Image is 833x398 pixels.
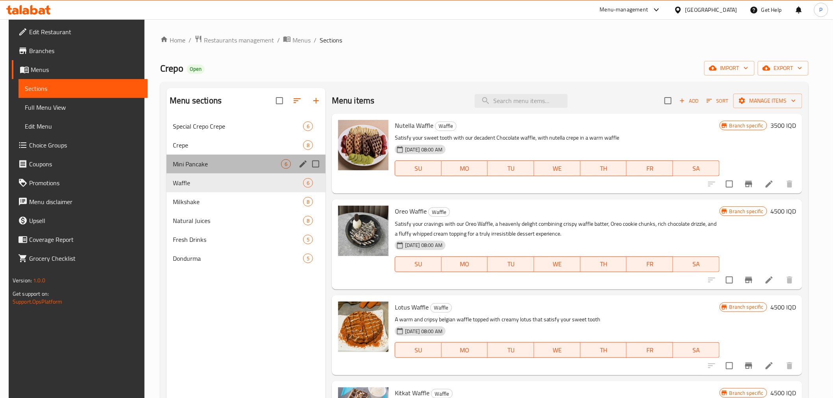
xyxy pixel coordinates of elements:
div: Dondurma [173,254,303,263]
a: Sections [19,79,148,98]
button: export [758,61,809,76]
span: Select to update [721,176,738,192]
li: / [189,35,191,45]
button: TH [581,160,627,176]
span: Grocery Checklist [29,254,141,263]
span: Select to update [721,272,738,288]
button: delete [780,356,799,375]
span: Edit Restaurant [29,27,141,37]
span: Fresh Drinks [173,235,303,244]
span: Add item [676,95,702,107]
h6: 4500 IQD [770,206,796,217]
span: Menus [31,65,141,74]
button: SA [673,256,720,272]
a: Edit menu item [765,275,774,285]
div: Waffle6 [167,173,326,192]
span: 5 [304,255,313,262]
span: Crepe [173,140,303,150]
span: 6 [304,179,313,187]
span: SU [398,258,439,270]
span: Branch specific [726,389,767,397]
div: Special Crepo Crepe6 [167,117,326,136]
img: Lotus Waffle [338,302,389,352]
div: Open [187,64,205,74]
span: WE [537,345,578,356]
a: Edit menu item [765,179,774,189]
div: items [303,235,313,244]
a: Full Menu View [19,98,148,117]
span: 6 [281,160,291,168]
span: Sort sections [288,91,307,110]
a: Support.OpsPlatform [13,297,63,307]
button: delete [780,271,799,289]
div: Dondurma5 [167,249,326,268]
span: [DATE] 08:00 AM [402,328,446,335]
span: Manage items [740,96,796,106]
a: Coverage Report [12,230,148,249]
span: TU [491,258,531,270]
button: SA [673,160,720,176]
button: Branch-specific-item [739,175,758,193]
span: Branch specific [726,208,767,215]
a: Upsell [12,211,148,230]
span: SA [676,163,716,174]
button: Branch-specific-item [739,271,758,289]
span: Version: [13,275,32,286]
a: Home [160,35,185,45]
span: export [764,63,802,73]
span: 5 [304,236,313,243]
span: [DATE] 08:00 AM [402,146,446,153]
span: 8 [304,217,313,225]
img: Oreo Waffle [338,206,389,256]
div: Fresh Drinks5 [167,230,326,249]
h6: 4500 IQD [770,302,796,313]
span: Milkshake [173,197,303,206]
div: items [303,178,313,188]
h2: Menu items [332,95,375,107]
div: Crepe8 [167,136,326,155]
span: Coverage Report [29,235,141,244]
span: Promotions [29,178,141,188]
a: Edit Menu [19,117,148,136]
span: Mini Pancake [173,159,281,169]
button: Sort [705,95,730,107]
a: Menus [283,35,311,45]
button: WE [534,160,581,176]
button: TH [581,342,627,358]
span: import [711,63,748,73]
span: Full Menu View [25,103,141,112]
div: Natural Juices8 [167,211,326,230]
span: P [820,6,823,14]
span: Restaurants management [204,35,274,45]
span: Special Crepo Crepe [173,122,303,131]
span: Nutella Waffle [395,120,433,131]
a: Coupons [12,155,148,173]
span: WE [537,163,578,174]
button: Branch-specific-item [739,356,758,375]
a: Promotions [12,173,148,192]
span: MO [445,163,485,174]
p: A warm and cripsy belgian waffle topped with creamy lotus that satisfy your sweet tooth [395,315,720,324]
div: Menu-management [600,5,648,15]
span: Branch specific [726,303,767,311]
span: TH [584,258,624,270]
span: Select section [660,92,676,109]
span: Waffle [173,178,303,188]
button: SA [673,342,720,358]
span: Open [187,66,205,72]
div: [GEOGRAPHIC_DATA] [685,6,737,14]
button: delete [780,175,799,193]
a: Menus [12,60,148,79]
div: Waffle [428,207,450,217]
span: TH [584,163,624,174]
span: Natural Juices [173,216,303,225]
button: MO [442,256,488,272]
span: Upsell [29,216,141,225]
div: Milkshake8 [167,192,326,211]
